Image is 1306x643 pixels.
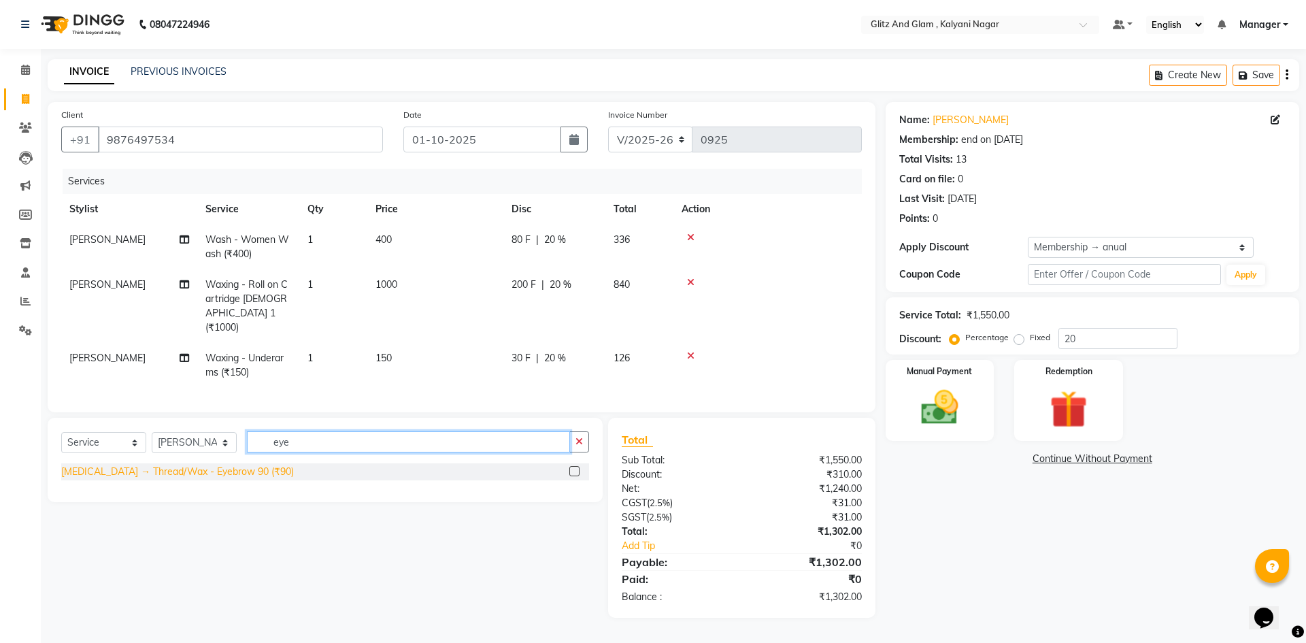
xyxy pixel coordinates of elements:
label: Manual Payment [907,365,972,378]
a: PREVIOUS INVOICES [131,65,227,78]
th: Stylist [61,194,197,225]
div: ₹310.00 [741,467,871,482]
div: ₹1,550.00 [741,453,871,467]
div: ₹31.00 [741,496,871,510]
a: [PERSON_NAME] [933,113,1009,127]
span: Manager [1239,18,1280,32]
th: Disc [503,194,605,225]
div: Service Total: [899,308,961,323]
a: Continue Without Payment [888,452,1296,466]
span: 20 % [550,278,571,292]
div: 0 [958,172,963,186]
span: Waxing - Underarms (₹150) [205,352,284,378]
div: Membership: [899,133,958,147]
div: Coupon Code [899,267,1028,282]
input: Search by Name/Mobile/Email/Code [98,127,383,152]
span: SGST [622,511,646,523]
div: end on [DATE] [961,133,1023,147]
div: Total: [612,525,741,539]
label: Invoice Number [608,109,667,121]
th: Total [605,194,673,225]
b: 08047224946 [150,5,210,44]
span: [PERSON_NAME] [69,352,146,364]
button: Create New [1149,65,1227,86]
span: 1000 [375,278,397,291]
span: | [541,278,544,292]
div: ( ) [612,510,741,525]
div: Net: [612,482,741,496]
div: Paid: [612,571,741,587]
span: | [536,351,539,365]
span: 200 F [512,278,536,292]
div: Apply Discount [899,240,1028,254]
div: Discount: [899,332,941,346]
div: 13 [956,152,967,167]
span: 2.5% [649,512,669,523]
div: Balance : [612,590,741,604]
div: Payable: [612,554,741,570]
span: 1 [307,233,313,246]
div: 0 [933,212,938,226]
a: Add Tip [612,539,763,553]
label: Redemption [1045,365,1092,378]
div: Sub Total: [612,453,741,467]
span: Waxing - Roll on Cartridge [DEMOGRAPHIC_DATA] 1 (₹1000) [205,278,288,333]
div: Total Visits: [899,152,953,167]
div: Discount: [612,467,741,482]
label: Fixed [1030,331,1050,344]
div: ₹31.00 [741,510,871,525]
button: Apply [1226,265,1265,285]
label: Date [403,109,422,121]
div: ₹1,302.00 [741,525,871,539]
span: CGST [622,497,647,509]
img: _cash.svg [909,386,971,429]
span: 20 % [544,351,566,365]
span: | [536,233,539,247]
div: Services [63,169,872,194]
iframe: chat widget [1249,589,1292,629]
img: logo [35,5,128,44]
input: Search or Scan [247,431,570,452]
span: 30 F [512,351,531,365]
span: 80 F [512,233,531,247]
div: ₹1,302.00 [741,590,871,604]
div: [DATE] [948,192,977,206]
span: Total [622,433,653,447]
th: Price [367,194,503,225]
span: 1 [307,352,313,364]
span: 400 [375,233,392,246]
a: INVOICE [64,60,114,84]
input: Enter Offer / Coupon Code [1028,264,1221,285]
div: ₹0 [741,571,871,587]
img: _gift.svg [1038,386,1099,433]
div: ₹1,302.00 [741,554,871,570]
div: ₹1,550.00 [967,308,1009,323]
div: ₹1,240.00 [741,482,871,496]
div: ( ) [612,496,741,510]
label: Percentage [965,331,1009,344]
span: 1 [307,278,313,291]
div: Points: [899,212,930,226]
span: Wash - Women Wash (₹400) [205,233,289,260]
span: 20 % [544,233,566,247]
th: Qty [299,194,367,225]
span: 336 [614,233,630,246]
span: 126 [614,352,630,364]
span: 2.5% [650,497,670,508]
div: [MEDICAL_DATA] → Thread/Wax - Eyebrow 90 (₹90) [61,465,294,479]
div: Name: [899,113,930,127]
span: 150 [375,352,392,364]
th: Service [197,194,299,225]
div: ₹0 [763,539,871,553]
button: +91 [61,127,99,152]
span: [PERSON_NAME] [69,233,146,246]
div: Last Visit: [899,192,945,206]
div: Card on file: [899,172,955,186]
span: [PERSON_NAME] [69,278,146,291]
span: 840 [614,278,630,291]
label: Client [61,109,83,121]
button: Save [1233,65,1280,86]
th: Action [673,194,862,225]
